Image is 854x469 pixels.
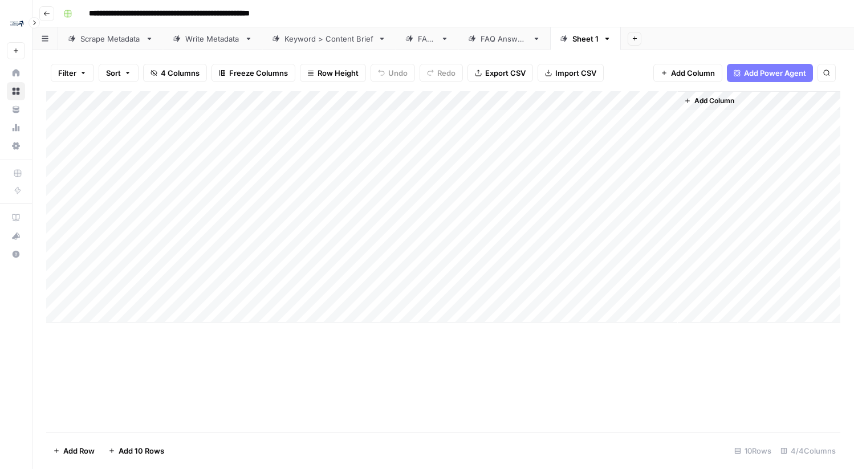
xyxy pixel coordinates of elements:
[7,245,25,263] button: Help + Support
[481,33,528,44] div: FAQ Answers
[7,82,25,100] a: Browse
[776,442,840,460] div: 4/4 Columns
[46,442,101,460] button: Add Row
[7,119,25,137] a: Usage
[185,33,240,44] div: Write Metadata
[99,64,139,82] button: Sort
[163,27,262,50] a: Write Metadata
[538,64,604,82] button: Import CSV
[388,67,408,79] span: Undo
[262,27,396,50] a: Keyword > Content Brief
[572,33,599,44] div: Sheet 1
[7,209,25,227] a: AirOps Academy
[7,100,25,119] a: Your Data
[744,67,806,79] span: Add Power Agent
[161,67,200,79] span: 4 Columns
[418,33,436,44] div: FAQs
[7,64,25,82] a: Home
[485,67,526,79] span: Export CSV
[437,67,456,79] span: Redo
[212,64,295,82] button: Freeze Columns
[467,64,533,82] button: Export CSV
[300,64,366,82] button: Row Height
[653,64,722,82] button: Add Column
[7,13,27,34] img: Compound Growth Logo
[318,67,359,79] span: Row Height
[680,93,739,108] button: Add Column
[58,27,163,50] a: Scrape Metadata
[550,27,621,50] a: Sheet 1
[284,33,373,44] div: Keyword > Content Brief
[396,27,458,50] a: FAQs
[555,67,596,79] span: Import CSV
[58,67,76,79] span: Filter
[63,445,95,456] span: Add Row
[7,227,25,244] div: What's new?
[671,67,715,79] span: Add Column
[7,137,25,155] a: Settings
[51,64,94,82] button: Filter
[420,64,463,82] button: Redo
[101,442,171,460] button: Add 10 Rows
[143,64,207,82] button: 4 Columns
[80,33,141,44] div: Scrape Metadata
[694,96,734,106] span: Add Column
[458,27,550,50] a: FAQ Answers
[730,442,776,460] div: 10 Rows
[371,64,415,82] button: Undo
[7,227,25,245] button: What's new?
[106,67,121,79] span: Sort
[7,9,25,38] button: Workspace: Compound Growth
[229,67,288,79] span: Freeze Columns
[727,64,813,82] button: Add Power Agent
[119,445,164,456] span: Add 10 Rows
